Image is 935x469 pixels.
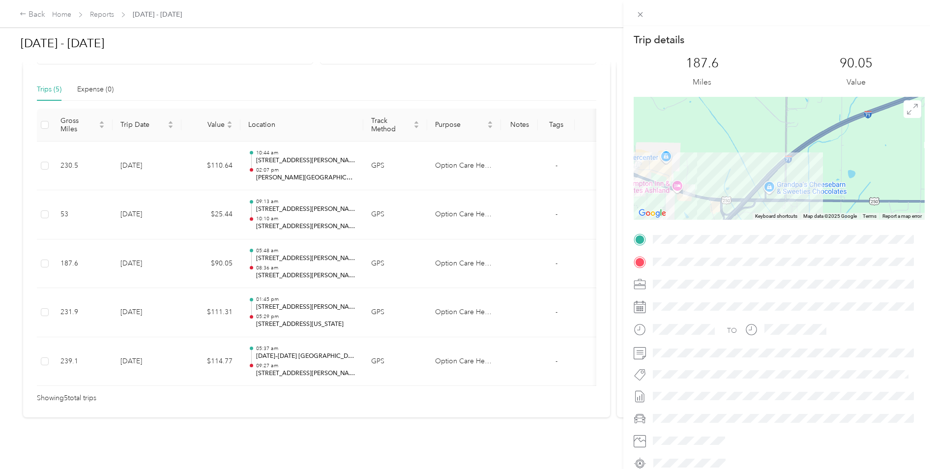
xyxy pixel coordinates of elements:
[686,56,719,71] p: 187.6
[755,213,797,220] button: Keyboard shortcuts
[847,76,866,88] p: Value
[880,414,935,469] iframe: Everlance-gr Chat Button Frame
[882,213,922,219] a: Report a map error
[636,207,669,220] img: Google
[863,213,877,219] a: Terms (opens in new tab)
[803,213,857,219] span: Map data ©2025 Google
[636,207,669,220] a: Open this area in Google Maps (opens a new window)
[840,56,873,71] p: 90.05
[634,33,684,47] p: Trip details
[693,76,711,88] p: Miles
[727,325,737,336] div: TO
